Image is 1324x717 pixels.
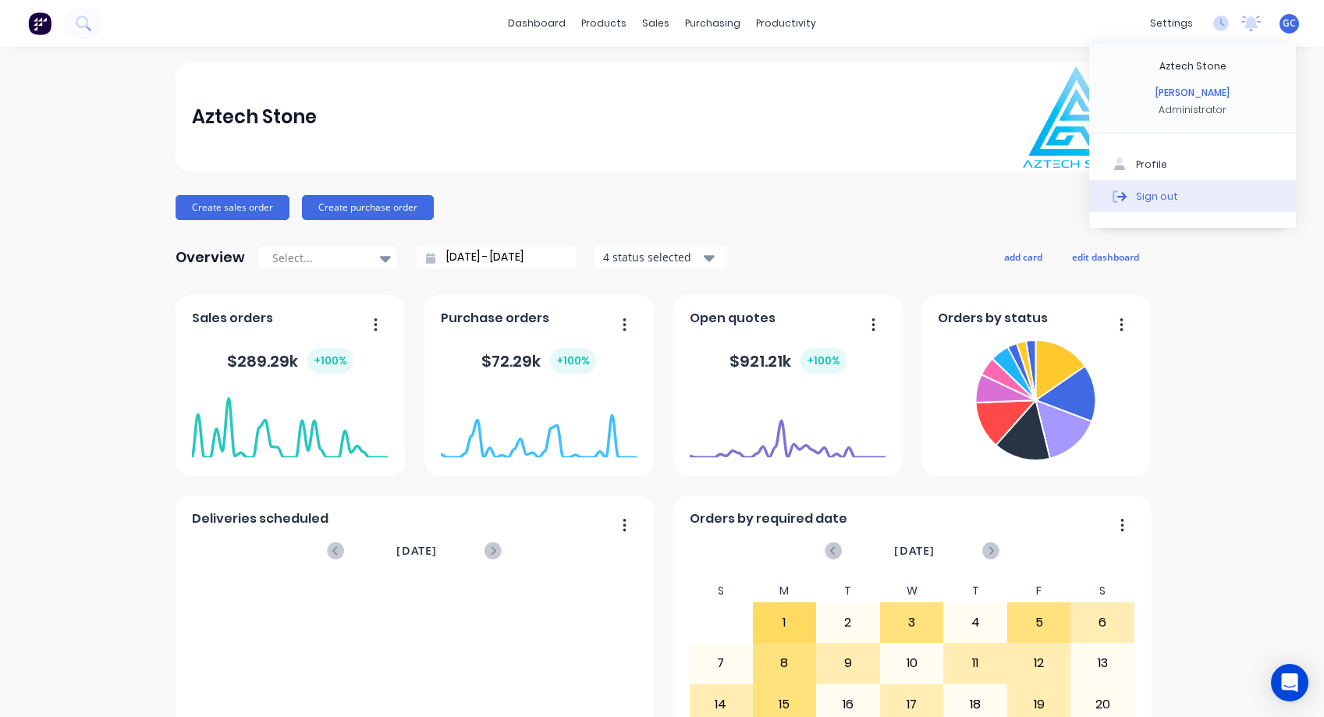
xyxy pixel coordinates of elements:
[1008,603,1070,642] div: 5
[800,348,847,374] div: + 100 %
[754,644,816,683] div: 8
[690,644,752,683] div: 7
[729,348,847,374] div: $ 921.21k
[944,603,1006,642] div: 4
[573,12,634,35] div: products
[1155,86,1230,100] div: [PERSON_NAME]
[944,644,1006,683] div: 11
[227,348,353,374] div: $ 289.29k
[1142,12,1201,35] div: settings
[690,309,776,328] span: Open quotes
[994,247,1052,267] button: add card
[938,309,1048,328] span: Orders by status
[1070,580,1134,602] div: S
[500,12,573,35] a: dashboard
[1071,603,1134,642] div: 6
[1089,180,1296,211] button: Sign out
[894,542,935,559] span: [DATE]
[689,580,753,602] div: S
[748,12,824,35] div: productivity
[176,242,245,273] div: Overview
[1023,66,1132,168] img: Aztech Stone
[634,12,677,35] div: sales
[192,101,317,133] div: Aztech Stone
[1089,149,1296,180] button: Profile
[753,580,817,602] div: M
[396,542,437,559] span: [DATE]
[1136,189,1178,203] div: Sign out
[1008,644,1070,683] div: 12
[1071,644,1134,683] div: 13
[176,195,289,220] button: Create sales order
[1062,247,1149,267] button: edit dashboard
[1159,59,1226,73] div: Aztech Stone
[1271,664,1308,701] div: Open Intercom Messenger
[881,644,943,683] div: 10
[816,580,880,602] div: T
[307,348,353,374] div: + 100 %
[1007,580,1071,602] div: F
[881,603,943,642] div: 3
[943,580,1007,602] div: T
[754,603,816,642] div: 1
[1136,158,1167,172] div: Profile
[595,246,727,269] button: 4 status selected
[550,348,596,374] div: + 100 %
[192,309,273,328] span: Sales orders
[690,509,847,528] span: Orders by required date
[1283,16,1296,30] span: GC
[302,195,434,220] button: Create purchase order
[28,12,51,35] img: Factory
[603,249,701,265] div: 4 status selected
[880,580,944,602] div: W
[817,603,879,642] div: 2
[441,309,549,328] span: Purchase orders
[817,644,879,683] div: 9
[481,348,596,374] div: $ 72.29k
[1159,103,1226,117] div: Administrator
[677,12,748,35] div: purchasing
